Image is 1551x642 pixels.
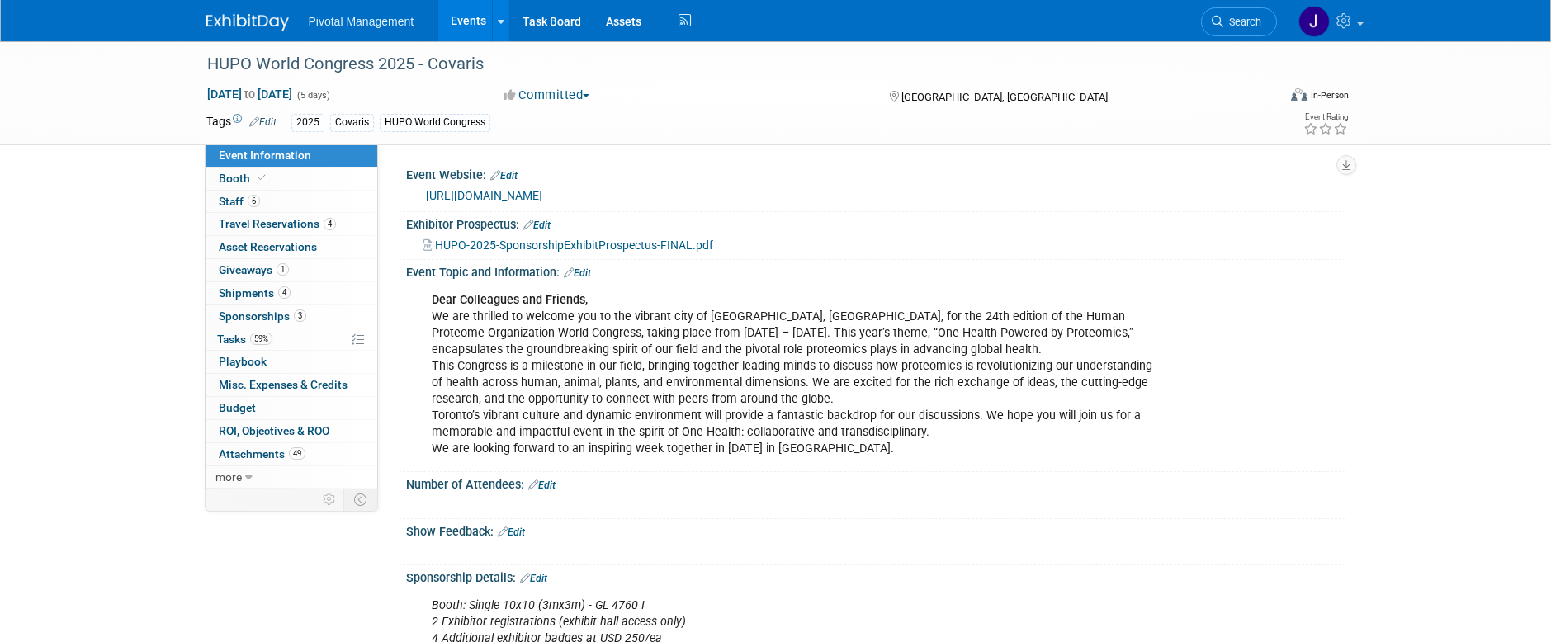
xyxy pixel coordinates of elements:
[432,615,686,629] i: 2 Exhibitor registrations (exhibit hall access only)
[206,168,377,190] a: Booth
[523,220,551,231] a: Edit
[206,144,377,167] a: Event Information
[206,466,377,489] a: more
[278,286,291,299] span: 4
[242,87,258,101] span: to
[324,218,336,230] span: 4
[219,286,291,300] span: Shipments
[215,470,242,484] span: more
[201,50,1252,79] div: HUPO World Congress 2025 - Covaris
[219,149,311,162] span: Event Information
[206,14,289,31] img: ExhibitDay
[1310,89,1349,101] div: In-Person
[249,116,277,128] a: Edit
[219,447,305,460] span: Attachments
[206,259,377,281] a: Giveaways1
[206,191,377,213] a: Staff6
[432,598,645,612] i: Booth: Single 10x10 (3mx3m) - GL 4760 I
[206,213,377,235] a: Travel Reservations4
[406,472,1345,493] div: Number of Attendees:
[219,240,317,253] span: Asset Reservations
[343,489,377,510] td: Toggle Event Tabs
[206,351,377,373] a: Playbook
[219,263,289,276] span: Giveaways
[426,189,542,202] a: [URL][DOMAIN_NAME]
[291,114,324,131] div: 2025
[206,328,377,351] a: Tasks59%
[1291,88,1307,101] img: Format-Inperson.png
[901,91,1108,103] span: [GEOGRAPHIC_DATA], [GEOGRAPHIC_DATA]
[248,195,260,207] span: 6
[217,333,272,346] span: Tasks
[309,15,414,28] span: Pivotal Management
[432,293,588,307] b: Dear Colleagues and Friends,
[219,424,329,437] span: ROI, Objectives & ROO
[206,236,377,258] a: Asset Reservations
[330,114,374,131] div: Covaris
[406,212,1345,234] div: Exhibitor Prospectus:
[1298,6,1330,37] img: Jessica Gatton
[294,309,306,322] span: 3
[1303,113,1348,121] div: Event Rating
[406,260,1345,281] div: Event Topic and Information:
[206,374,377,396] a: Misc. Expenses & Credits
[258,173,266,182] i: Booth reservation complete
[1180,86,1350,111] div: Event Format
[206,443,377,465] a: Attachments49
[206,305,377,328] a: Sponsorships3
[206,420,377,442] a: ROI, Objectives & ROO
[406,565,1345,587] div: Sponsorship Details:
[289,447,305,460] span: 49
[219,309,306,323] span: Sponsorships
[520,573,547,584] a: Edit
[219,195,260,208] span: Staff
[219,172,269,185] span: Booth
[296,90,330,101] span: (5 days)
[1223,16,1261,28] span: Search
[435,238,713,252] span: HUPO-2025-SponsorshipExhibitProspectus-FINAL.pdf
[206,397,377,419] a: Budget
[219,401,256,414] span: Budget
[1201,7,1277,36] a: Search
[406,163,1345,184] div: Event Website:
[423,238,713,252] a: HUPO-2025-SponsorshipExhibitProspectus-FINAL.pdf
[315,489,344,510] td: Personalize Event Tab Strip
[564,267,591,279] a: Edit
[206,282,377,304] a: Shipments4
[219,378,348,391] span: Misc. Expenses & Credits
[206,87,293,101] span: [DATE] [DATE]
[498,526,525,538] a: Edit
[528,479,556,491] a: Edit
[380,114,490,131] div: HUPO World Congress
[219,217,336,230] span: Travel Reservations
[490,170,518,182] a: Edit
[277,263,289,276] span: 1
[498,87,596,104] button: Committed
[420,284,1164,466] div: We are thrilled to welcome you to the vibrant city of [GEOGRAPHIC_DATA], [GEOGRAPHIC_DATA], for t...
[250,333,272,345] span: 59%
[219,355,267,368] span: Playbook
[406,519,1345,541] div: Show Feedback:
[206,113,277,132] td: Tags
